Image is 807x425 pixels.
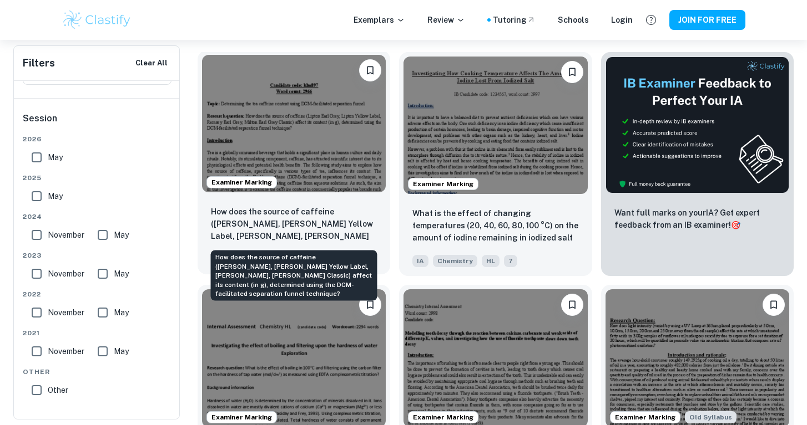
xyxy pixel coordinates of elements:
span: May [48,151,63,163]
a: Login [611,14,633,26]
p: How does the source of caffeine (Lipton Earl Grey, Lipton Yellow Label, Remsey Earl Grey, Milton ... [211,206,377,243]
div: Starting from the May 2025 session, the Chemistry IA requirements have changed. It's OK to refer ... [685,411,737,423]
span: Examiner Marking [207,412,276,422]
span: May [114,345,129,357]
span: Other [23,367,172,377]
span: Examiner Marking [611,412,680,422]
span: 2021 [23,328,172,338]
p: Review [427,14,465,26]
span: 🎯 [731,221,740,229]
span: May [114,229,129,241]
button: Please log in to bookmark exemplars [561,294,583,316]
span: November [48,268,84,280]
button: Please log in to bookmark exemplars [561,61,583,83]
button: Please log in to bookmark exemplars [763,294,785,316]
span: May [48,190,63,202]
img: Clastify logo [62,9,132,31]
span: Examiner Marking [408,179,478,189]
p: Exemplars [354,14,405,26]
span: May [114,268,129,280]
span: 2023 [23,250,172,260]
span: 7 [504,255,517,267]
span: Old Syllabus [685,411,737,423]
span: HL [482,255,500,267]
button: Please log in to bookmark exemplars [359,294,381,316]
a: Examiner MarkingPlease log in to bookmark exemplarsWhat is the effect of changing temperatures (2... [399,52,592,276]
div: How does the source of caffeine ([PERSON_NAME], [PERSON_NAME] Yellow Label, [PERSON_NAME], [PERSO... [211,250,377,301]
span: Examiner Marking [408,412,478,422]
span: 2026 [23,134,172,144]
span: November [48,345,84,357]
span: IA [412,255,428,267]
span: 2022 [23,289,172,299]
h6: Session [23,112,172,134]
span: May [114,306,129,319]
button: JOIN FOR FREE [669,10,745,30]
a: Examiner MarkingPlease log in to bookmark exemplarsHow does the source of caffeine (Lipton Earl G... [198,52,390,276]
img: Thumbnail [606,57,789,193]
span: Examiner Marking [207,177,276,187]
span: Chemistry [433,255,477,267]
span: Other [48,384,68,396]
p: What is the effect of changing temperatures (20, 40, 60, 80, 100 °C) on the amount of iodine rema... [412,207,578,245]
span: 2025 [23,173,172,183]
img: Chemistry IA example thumbnail: What is the effect of changing temperatu [404,57,587,194]
span: November [48,229,84,241]
a: Tutoring [493,14,536,26]
button: Please log in to bookmark exemplars [359,59,381,81]
button: Clear All [133,55,170,71]
span: 2024 [23,212,172,222]
a: Schools [558,14,589,26]
a: ThumbnailWant full marks on yourIA? Get expert feedback from an IB examiner! [601,52,794,276]
span: November [48,306,84,319]
img: Chemistry IA example thumbnail: How does the source of caffeine (Lipton [202,55,386,192]
button: Help and Feedback [642,11,660,29]
p: Want full marks on your IA ? Get expert feedback from an IB examiner! [614,207,780,231]
h6: Filters [23,55,55,71]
